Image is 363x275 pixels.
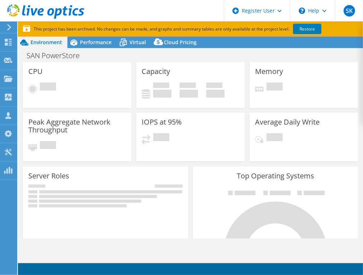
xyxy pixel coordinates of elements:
span: Performance [80,39,112,46]
span: Pending [153,133,169,143]
svg: \n [299,8,305,14]
span: Cloud Pricing [164,39,197,46]
span: Pending [40,83,56,92]
span: Pending [267,83,283,92]
h3: Memory [255,67,283,75]
span: Virtual [129,39,146,46]
h3: Peak Aggregate Network Throughput [28,118,126,134]
span: SK [344,5,355,17]
span: Total [206,83,222,90]
a: Restore [293,24,321,34]
h3: Capacity [142,67,170,75]
h4: 0 GiB [206,90,225,98]
span: Free [180,83,196,90]
h1: SAN PowerStore [23,52,91,60]
h3: Top Operating Systems [198,172,353,180]
p: This project has been archived. No changes can be made, and graphs and summary tables are only av... [23,25,334,33]
h3: Server Roles [28,172,69,180]
span: Pending [40,141,56,151]
h3: IOPS at 95% [142,118,182,126]
h3: CPU [28,67,43,75]
span: Environment [30,39,62,46]
span: Pending [267,133,283,143]
span: Used [153,83,169,90]
h3: Average Daily Write [255,118,320,126]
h4: 0 GiB [153,90,171,98]
h4: 0 GiB [180,90,198,98]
